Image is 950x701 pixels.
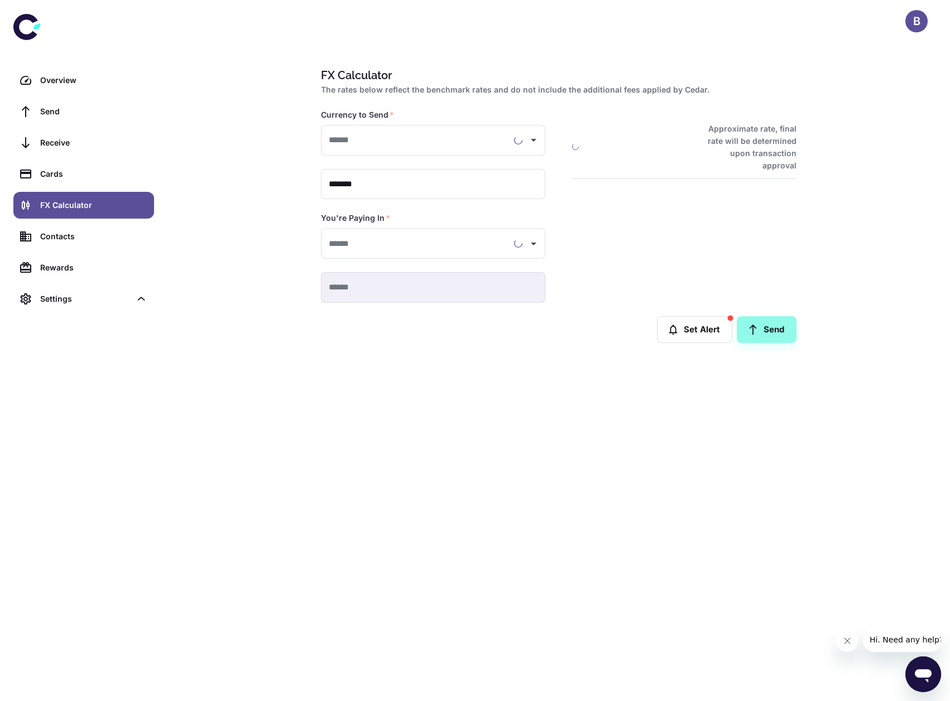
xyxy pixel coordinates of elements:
div: Settings [40,293,131,305]
a: Cards [13,161,154,187]
h1: FX Calculator [321,67,792,84]
button: Open [526,236,541,252]
div: Send [40,105,147,118]
label: You're Paying In [321,212,390,224]
iframe: Message from company [863,627,941,652]
a: Contacts [13,223,154,250]
div: Receive [40,137,147,149]
div: Settings [13,286,154,312]
div: Overview [40,74,147,86]
a: FX Calculator [13,192,154,219]
button: B [905,10,928,32]
a: Rewards [13,254,154,281]
button: Open [526,132,541,148]
a: Send [13,98,154,125]
label: Currency to Send [321,109,394,120]
a: Overview [13,67,154,94]
iframe: Close message [836,630,858,652]
span: Hi. Need any help? [7,8,80,17]
div: FX Calculator [40,199,147,211]
div: Contacts [40,230,147,243]
a: Receive [13,129,154,156]
button: Set Alert [657,316,732,343]
h6: Approximate rate, final rate will be determined upon transaction approval [695,123,797,172]
a: Send [737,316,797,343]
iframe: Button to launch messaging window [905,656,941,692]
div: Rewards [40,262,147,274]
div: Cards [40,168,147,180]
